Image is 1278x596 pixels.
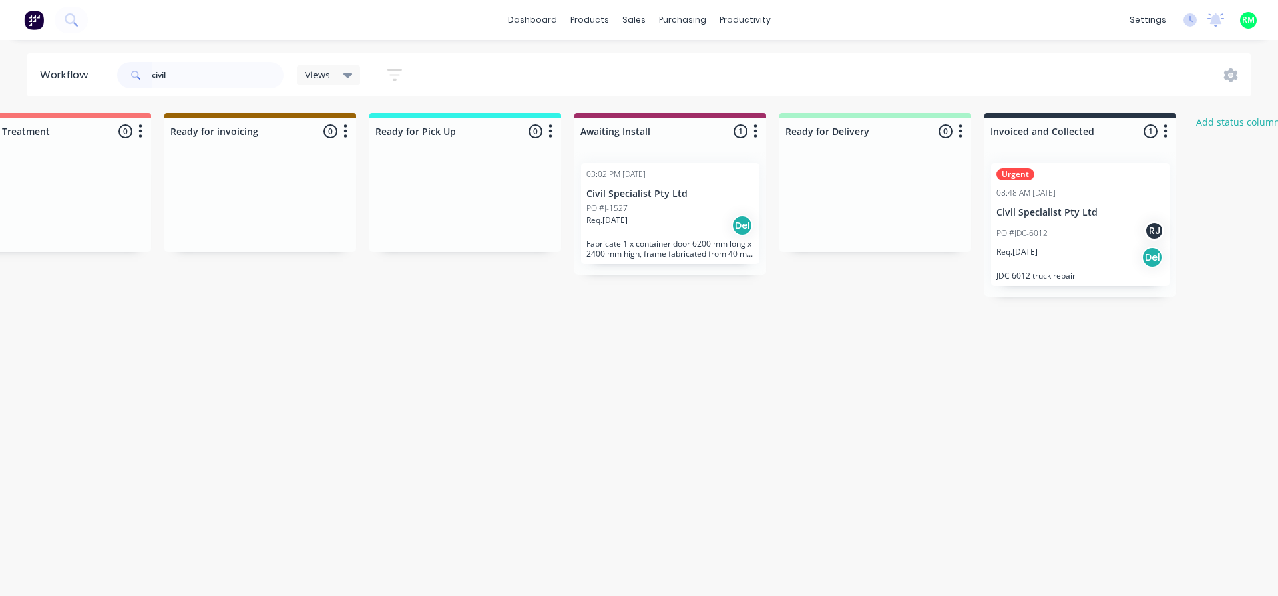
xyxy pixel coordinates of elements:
p: JDC 6012 truck repair [996,271,1164,281]
p: PO #JDC-6012 [996,227,1048,239]
div: 08:48 AM [DATE] [996,187,1056,199]
div: RJ [1144,221,1164,241]
p: PO #J-1527 [586,202,628,214]
p: Civil Specialist Pty Ltd [996,207,1164,218]
div: Urgent08:48 AM [DATE]Civil Specialist Pty LtdPO #JDC-6012RJReq.[DATE]DelJDC 6012 truck repair [991,163,1170,286]
img: Factory [24,10,44,30]
a: dashboard [501,10,564,30]
div: Del [1142,247,1163,268]
div: Del [732,215,753,236]
input: Search for orders... [152,62,284,88]
div: settings [1123,10,1173,30]
p: Req. [DATE] [586,214,628,226]
div: productivity [713,10,777,30]
div: purchasing [652,10,713,30]
span: RM [1242,14,1255,26]
p: Req. [DATE] [996,246,1038,258]
p: Civil Specialist Pty Ltd [586,188,754,200]
span: Views [305,68,330,82]
div: 03:02 PM [DATE] [586,168,646,180]
div: 03:02 PM [DATE]Civil Specialist Pty LtdPO #J-1527Req.[DATE]DelFabricate 1 x container door 6200 m... [581,163,759,264]
p: Fabricate 1 x container door 6200 mm long x 2400 mm high, frame fabricated from 40 mm x 2 mm SHS ... [586,239,754,259]
div: products [564,10,616,30]
div: sales [616,10,652,30]
div: Urgent [996,168,1034,180]
div: Workflow [40,67,95,83]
